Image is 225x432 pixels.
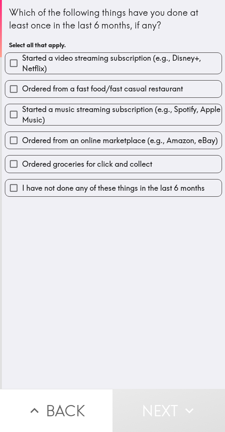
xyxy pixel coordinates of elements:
[9,6,218,31] div: Which of the following things have you done at least once in the last 6 months, if any?
[22,135,218,146] span: Ordered from an online marketplace (e.g., Amazon, eBay)
[5,132,222,149] button: Ordered from an online marketplace (e.g., Amazon, eBay)
[5,104,222,125] button: Started a music streaming subscription (e.g., Spotify, Apple Music)
[5,155,222,172] button: Ordered groceries for click and collect
[22,84,183,94] span: Ordered from a fast food/fast casual restaurant
[22,53,222,74] span: Started a video streaming subscription (e.g., Disney+, Netflix)
[22,183,205,193] span: I have not done any of these things in the last 6 months
[5,53,222,74] button: Started a video streaming subscription (e.g., Disney+, Netflix)
[9,41,218,49] h6: Select all that apply.
[22,159,152,169] span: Ordered groceries for click and collect
[112,389,225,432] button: Next
[22,104,222,125] span: Started a music streaming subscription (e.g., Spotify, Apple Music)
[5,179,222,196] button: I have not done any of these things in the last 6 months
[5,81,222,97] button: Ordered from a fast food/fast casual restaurant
